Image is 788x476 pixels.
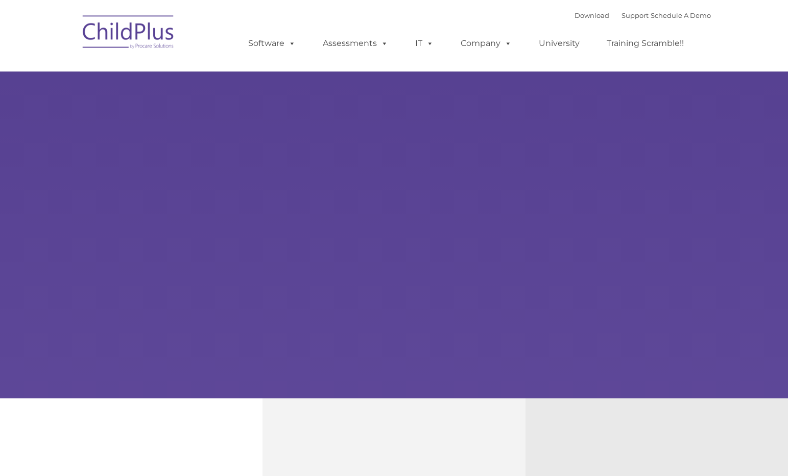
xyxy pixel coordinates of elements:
[313,33,398,54] a: Assessments
[450,33,522,54] a: Company
[238,33,306,54] a: Software
[622,11,649,19] a: Support
[405,33,444,54] a: IT
[596,33,694,54] a: Training Scramble!!
[651,11,711,19] a: Schedule A Demo
[575,11,711,19] font: |
[575,11,609,19] a: Download
[529,33,590,54] a: University
[78,8,180,59] img: ChildPlus by Procare Solutions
